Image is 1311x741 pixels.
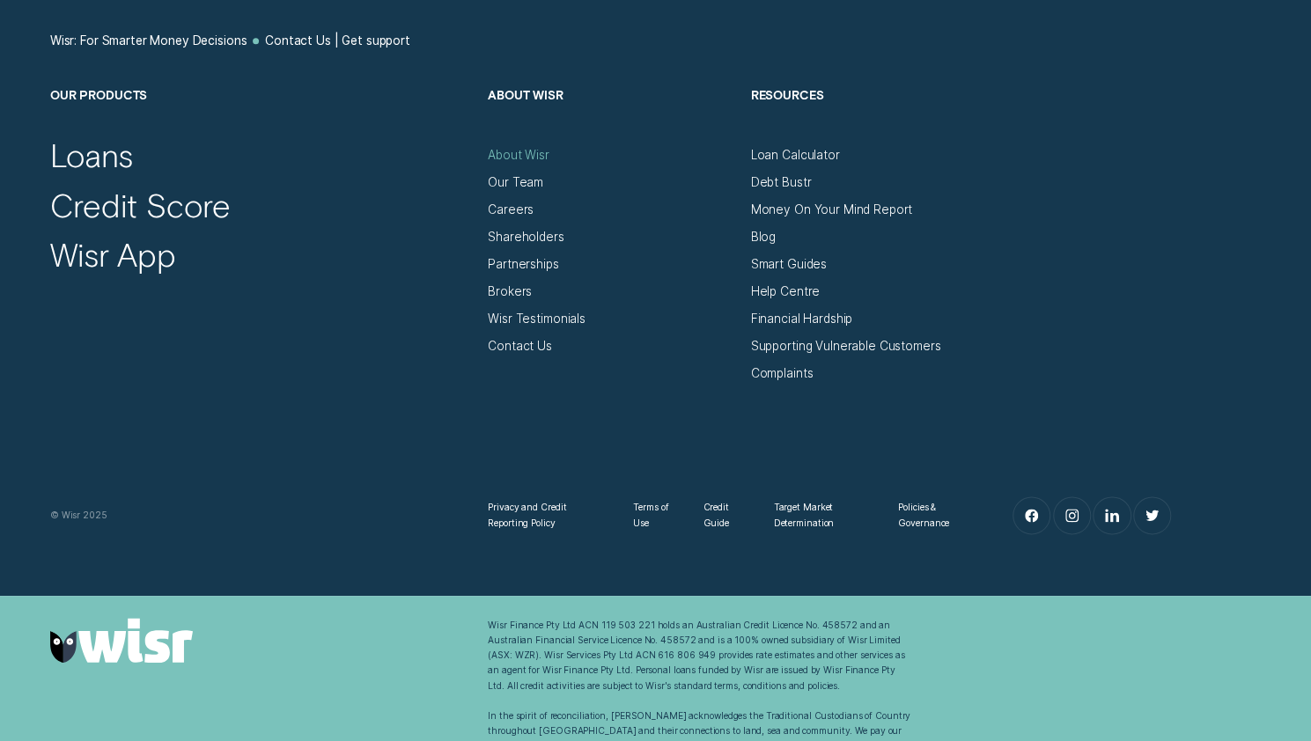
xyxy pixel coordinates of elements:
[50,186,231,225] a: Credit Score
[488,339,552,354] a: Contact Us
[50,87,473,149] h2: Our Products
[751,257,827,272] a: Smart Guides
[488,148,549,163] a: About Wisr
[50,136,133,175] a: Loans
[488,284,532,299] a: Brokers
[751,202,913,217] a: Money On Your Mind Report
[50,235,176,275] a: Wisr App
[488,202,534,217] a: Careers
[50,618,193,664] img: Wisr
[50,33,247,48] a: Wisr: For Smarter Money Decisions
[751,312,853,326] a: Financial Hardship
[1094,497,1130,533] a: LinkedIn
[488,500,606,530] a: Privacy and Credit Reporting Policy
[774,500,872,530] a: Target Market Determination
[265,33,410,48] a: Contact Us | Get support
[751,87,998,149] h2: Resources
[488,312,586,326] a: Wisr Testimonials
[751,230,776,245] a: Blog
[488,257,558,272] a: Partnerships
[1134,497,1170,533] a: Twitter
[42,508,480,523] div: © Wisr 2025
[751,339,941,354] a: Supporting Vulnerable Customers
[488,175,543,190] a: Our Team
[488,230,563,245] a: Shareholders
[633,500,675,530] a: Terms of Use
[751,148,840,163] a: Loan Calculator
[751,366,814,381] a: Complaints
[703,500,746,530] a: Credit Guide
[1013,497,1050,533] a: Facebook
[751,175,812,190] a: Debt Bustr
[898,500,971,530] a: Policies & Governance
[488,87,735,149] h2: About Wisr
[751,284,820,299] a: Help Centre
[1054,497,1090,533] a: Instagram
